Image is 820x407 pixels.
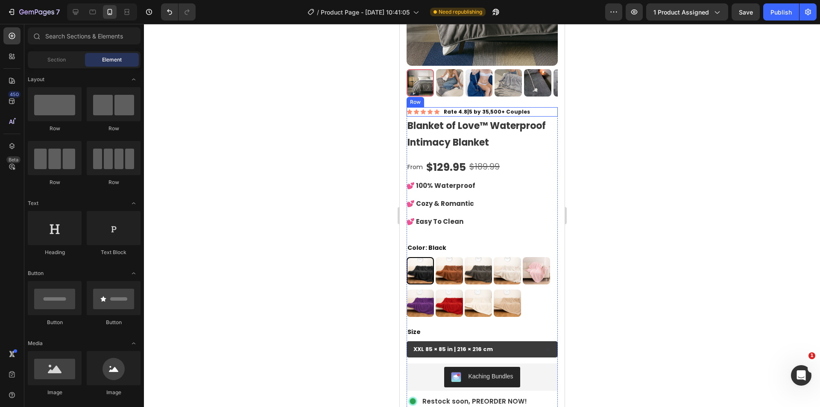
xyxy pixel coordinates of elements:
span: Toggle open [127,337,141,350]
iframe: Intercom live chat [791,365,811,386]
input: Search Sections & Elements [28,27,141,44]
button: Publish [763,3,799,20]
span: Toggle open [127,73,141,86]
div: Undo/Redo [161,3,196,20]
div: Row [28,179,82,186]
span: Element [102,56,122,64]
div: Row [87,179,141,186]
div: Heading [28,249,82,256]
span: Product Page - [DATE] 10:41:05 [321,8,410,17]
button: 1 product assigned [646,3,728,20]
span: Media [28,340,43,347]
img: gempages_581083196360229801-ac877bee-c9b9-4555-83b8-7058442ff023.gif [7,371,19,384]
span: Button [28,269,44,277]
span: 1 product assigned [653,8,709,17]
div: Image [28,389,82,396]
div: Row [28,125,82,132]
div: Text Block [87,249,141,256]
button: 7 [3,3,64,20]
iframe: Design area [400,24,565,407]
div: Beta [6,156,20,163]
span: Save [739,9,753,16]
div: Button [28,319,82,326]
div: Row [87,125,141,132]
span: 1 [808,352,815,359]
span: Section [47,56,66,64]
div: Button [87,319,141,326]
span: Need republishing [439,8,482,16]
div: Publish [770,8,792,17]
span: Layout [28,76,44,83]
span: / [317,8,319,17]
span: Toggle open [127,196,141,210]
div: 450 [8,91,20,98]
div: Image [87,389,141,396]
p: 7 [56,7,60,17]
span: Toggle open [127,266,141,280]
button: Save [732,3,760,20]
p: Restock soon, PREORDER NOW! [23,373,127,382]
span: Text [28,199,38,207]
